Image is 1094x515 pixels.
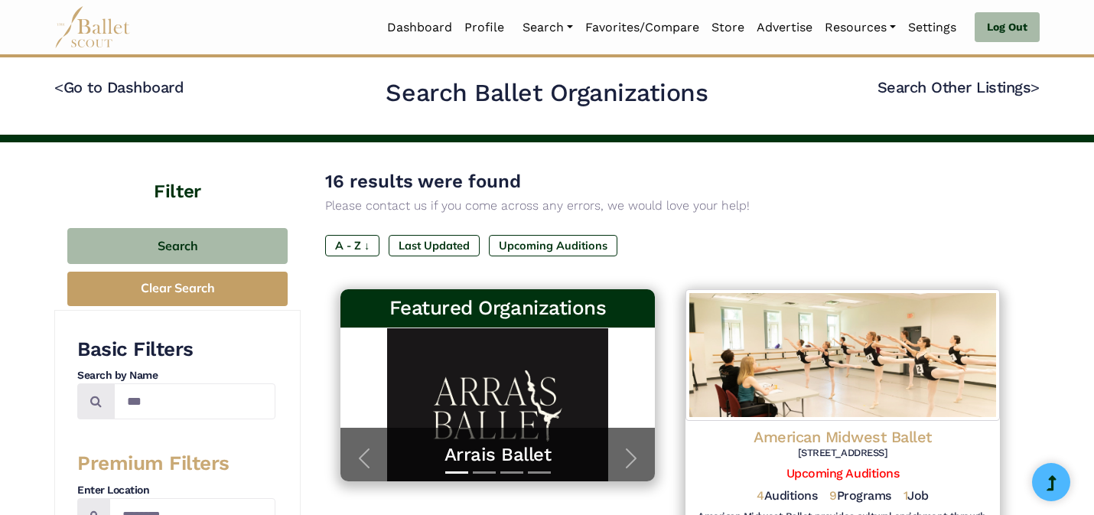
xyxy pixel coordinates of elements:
button: Clear Search [67,272,288,306]
a: Search Other Listings> [877,78,1040,96]
a: Search [516,11,579,44]
button: Slide 4 [528,464,551,481]
img: Logo [685,289,1000,421]
a: Advertise [750,11,819,44]
span: 16 results were found [325,171,521,192]
code: > [1031,77,1040,96]
a: Arrais Ballet [356,443,640,467]
h5: Job [904,488,929,504]
a: Dashboard [381,11,458,44]
code: < [54,77,63,96]
input: Search by names... [114,383,275,419]
h5: Programs [829,488,891,504]
button: Slide 2 [473,464,496,481]
label: A - Z ↓ [325,235,379,256]
span: 1 [904,488,908,503]
button: Slide 1 [445,464,468,481]
h3: Premium Filters [77,451,275,477]
label: Upcoming Auditions [489,235,617,256]
span: 9 [829,488,837,503]
span: 4 [757,488,764,503]
h2: Search Ballet Organizations [386,77,708,109]
a: Profile [458,11,510,44]
h4: American Midwest Ballet [698,427,988,447]
p: Please contact us if you come across any errors, we would love your help! [325,196,1015,216]
label: Last Updated [389,235,480,256]
h5: Auditions [757,488,817,504]
h4: Filter [54,142,301,205]
button: Slide 3 [500,464,523,481]
h4: Enter Location [77,483,275,498]
a: Favorites/Compare [579,11,705,44]
a: <Go to Dashboard [54,78,184,96]
a: Resources [819,11,902,44]
a: Settings [902,11,962,44]
a: Log Out [975,12,1040,43]
h4: Search by Name [77,368,275,383]
button: Search [67,228,288,264]
a: Upcoming Auditions [786,466,899,481]
h6: [STREET_ADDRESS] [698,447,988,460]
h3: Featured Organizations [353,295,643,321]
a: Store [705,11,750,44]
h3: Basic Filters [77,337,275,363]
